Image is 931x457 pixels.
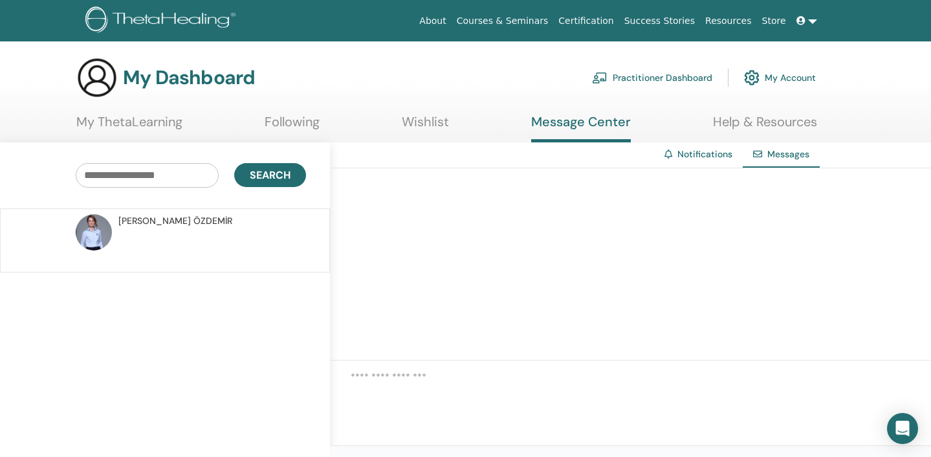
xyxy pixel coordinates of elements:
button: Search [234,163,306,187]
a: Certification [553,9,619,33]
a: Practitioner Dashboard [592,63,712,92]
a: Wishlist [402,114,449,139]
img: logo.png [85,6,240,36]
a: Success Stories [619,9,700,33]
img: default.jpg [76,214,112,251]
h3: My Dashboard [123,66,255,89]
img: cog.svg [744,67,760,89]
a: My Account [744,63,816,92]
a: My ThetaLearning [76,114,182,139]
span: Search [250,168,290,182]
img: generic-user-icon.jpg [76,57,118,98]
span: Messages [767,148,809,160]
a: Help & Resources [713,114,817,139]
a: Message Center [531,114,631,142]
a: Notifications [677,148,732,160]
a: Resources [700,9,757,33]
div: Open Intercom Messenger [887,413,918,444]
span: [PERSON_NAME] ÖZDEMİR [118,214,232,228]
a: Courses & Seminars [452,9,554,33]
a: About [414,9,451,33]
a: Following [265,114,320,139]
a: Store [757,9,791,33]
img: chalkboard-teacher.svg [592,72,608,84]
